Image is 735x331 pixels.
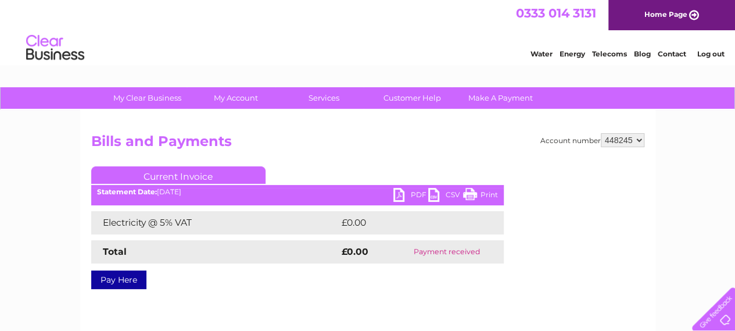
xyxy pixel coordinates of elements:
[91,271,146,289] a: Pay Here
[276,87,372,109] a: Services
[390,240,504,264] td: Payment received
[99,87,195,109] a: My Clear Business
[342,246,368,257] strong: £0.00
[91,211,339,234] td: Electricity @ 5% VAT
[97,187,157,196] b: Statement Date:
[103,246,127,257] strong: Total
[91,133,644,155] h2: Bills and Payments
[339,211,477,234] td: £0.00
[592,49,627,58] a: Telecoms
[560,49,585,58] a: Energy
[658,49,686,58] a: Contact
[697,49,724,58] a: Log out
[530,49,553,58] a: Water
[393,188,428,205] a: PDF
[634,49,651,58] a: Blog
[364,87,460,109] a: Customer Help
[26,30,85,66] img: logo.png
[91,188,504,196] div: [DATE]
[463,188,498,205] a: Print
[428,188,463,205] a: CSV
[94,6,643,56] div: Clear Business is a trading name of Verastar Limited (registered in [GEOGRAPHIC_DATA] No. 3667643...
[453,87,548,109] a: Make A Payment
[516,6,596,20] a: 0333 014 3131
[91,166,266,184] a: Current Invoice
[188,87,284,109] a: My Account
[540,133,644,147] div: Account number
